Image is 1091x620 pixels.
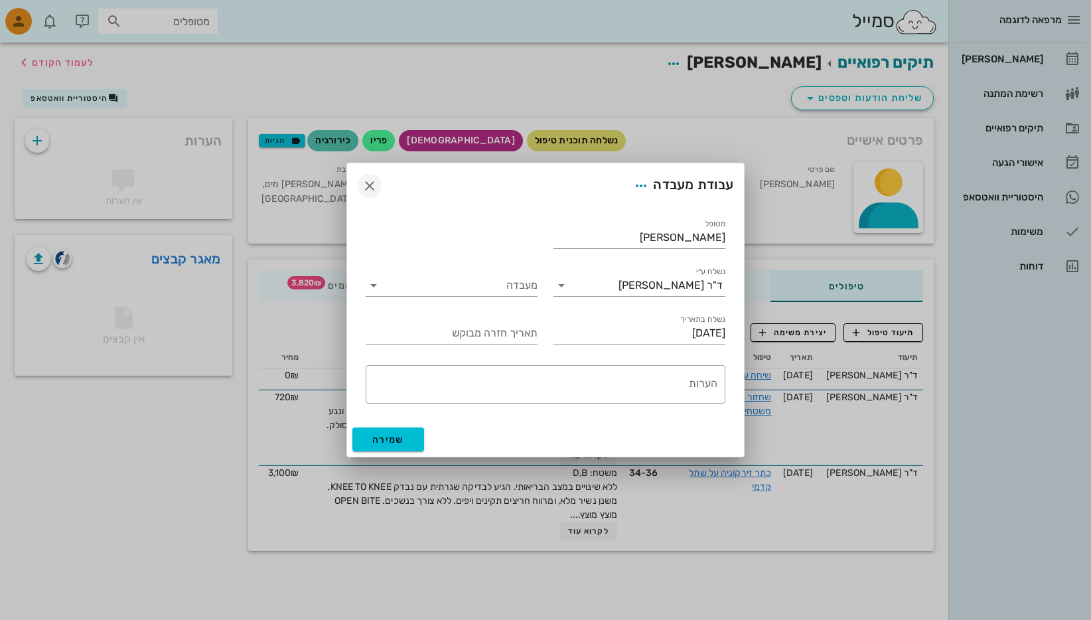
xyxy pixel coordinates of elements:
span: שמירה [372,434,404,445]
div: מעבדה [366,275,538,296]
div: ד"ר [PERSON_NAME] [618,279,723,291]
label: נשלח בתאריך [680,315,725,325]
div: נשלח ע״יד"ר [PERSON_NAME] [553,275,725,296]
label: נשלח ע״י [696,267,725,277]
label: מטופל [705,219,725,229]
button: שמירה [352,427,424,451]
div: עבודת מעבדה [629,174,733,198]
